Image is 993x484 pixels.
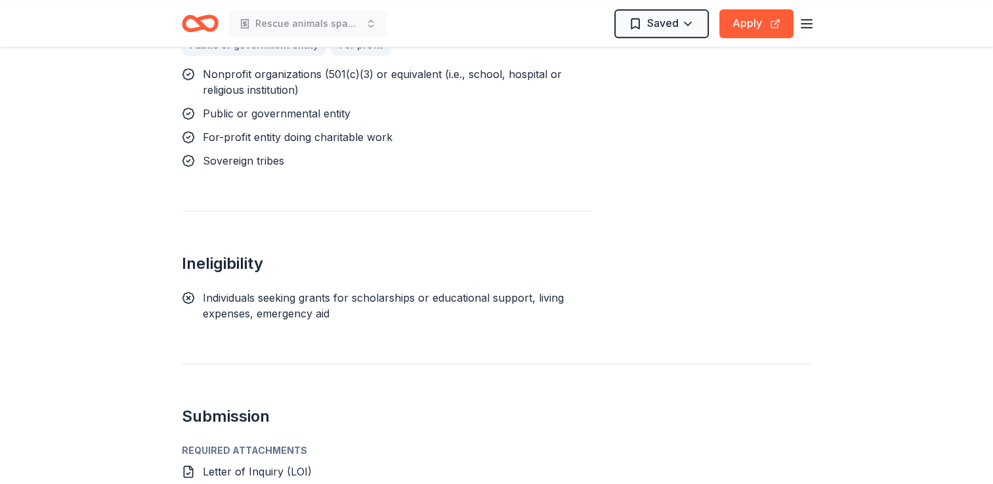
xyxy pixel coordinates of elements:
span: Saved [647,14,679,31]
span: Rescue animals spay and neuter [255,16,360,31]
div: Required Attachments [182,443,812,458]
span: For-profit entity doing charitable work [203,131,392,144]
button: Saved [614,9,709,38]
span: Nonprofit organizations (501(c)(3) or equivalent (i.e., school, hospital or religious institution) [203,68,562,96]
button: Rescue animals spay and neuter [229,10,387,37]
span: Individuals seeking grants for scholarships or educational support, living expenses, emergency aid [203,291,564,320]
h2: Submission [182,406,812,427]
h2: Ineligibility [182,253,591,274]
span: Letter of Inquiry (LOI) [203,465,312,478]
span: Sovereign tribes [203,154,284,167]
span: Public or governmental entity [203,107,350,120]
a: Home [182,8,219,39]
button: Apply [719,9,793,38]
